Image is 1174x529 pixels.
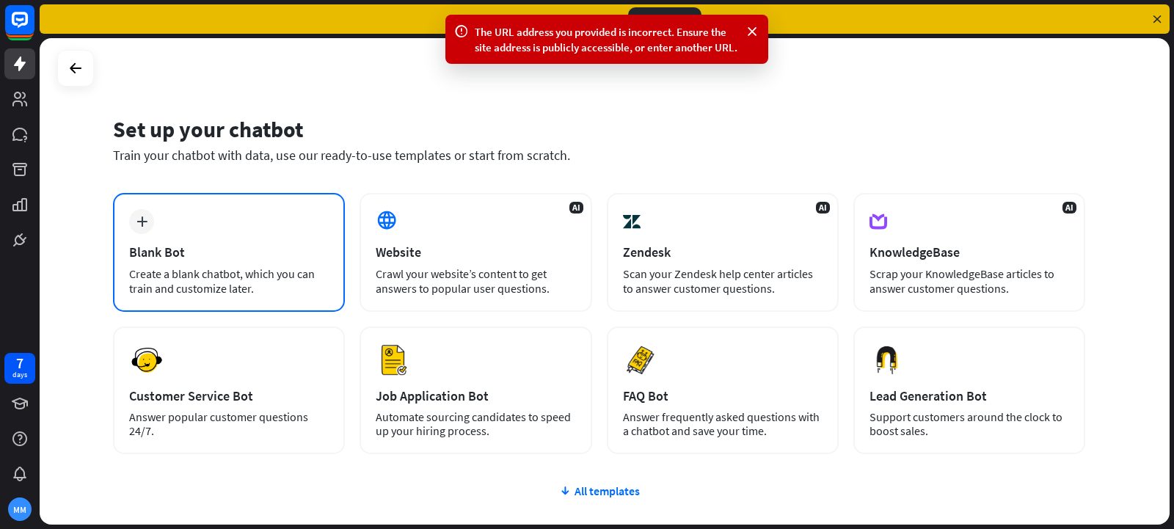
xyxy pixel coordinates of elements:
[816,202,830,214] span: AI
[1062,202,1076,214] span: AI
[8,497,32,521] div: MM
[129,266,329,296] div: Create a blank chatbot, which you can train and customize later.
[869,410,1069,438] div: Support customers around the clock to boost sales.
[475,24,739,55] div: The URL address you provided is incorrect. Ensure the site address is publicly accessible, or ent...
[623,266,823,296] div: Scan your Zendesk help center articles to answer customer questions.
[129,244,329,260] div: Blank Bot
[623,387,823,404] div: FAQ Bot
[16,357,23,370] div: 7
[376,387,575,404] div: Job Application Bot
[869,387,1069,404] div: Lead Generation Bot
[129,387,329,404] div: Customer Service Bot
[12,370,27,380] div: days
[129,410,329,438] div: Answer popular customer questions 24/7.
[628,7,701,31] div: Add chatbot
[113,484,1085,498] div: All templates
[136,216,147,227] i: plus
[4,353,35,384] a: 7 days
[376,244,575,260] div: Website
[623,244,823,260] div: Zendesk
[113,147,1085,164] div: Train your chatbot with data, use our ready-to-use templates or start from scratch.
[376,410,575,438] div: Automate sourcing candidates to speed up your hiring process.
[869,266,1069,296] div: Scrap your KnowledgeBase articles to answer customer questions.
[490,12,616,26] div: Create your first AI chatbot
[376,266,575,296] div: Crawl your website’s content to get answers to popular user questions.
[113,115,1085,143] div: Set up your chatbot
[12,6,56,50] button: Open LiveChat chat widget
[869,244,1069,260] div: KnowledgeBase
[569,202,583,214] span: AI
[623,410,823,438] div: Answer frequently asked questions with a chatbot and save your time.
